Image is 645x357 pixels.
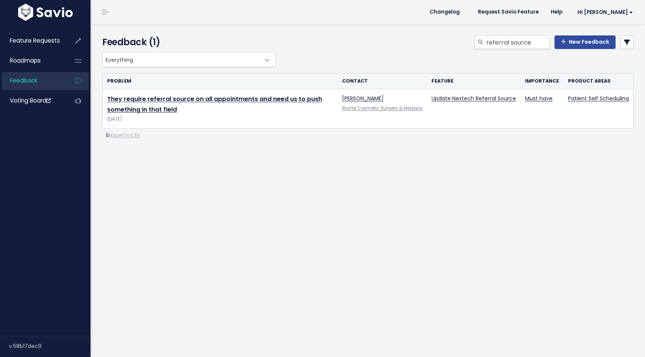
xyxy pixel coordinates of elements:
[2,72,63,89] a: Feedback
[10,57,41,64] span: Roadmaps
[545,6,568,18] a: Help
[10,97,51,104] span: Voting Board
[103,74,338,89] th: Problem
[103,52,260,67] span: Everything
[342,95,384,102] a: [PERSON_NAME]
[10,37,60,44] span: Feature Requests
[485,35,550,49] input: Search feedback...
[521,74,564,89] th: Importance
[338,74,427,89] th: Contact
[102,35,272,49] h4: Feedback (1)
[10,77,37,84] span: Feedback
[16,4,75,21] img: logo-white.9d6f32f41409.svg
[342,105,422,111] a: Illume Cosmetic Surgery & Medspa
[2,92,63,109] a: Voting Board
[432,95,516,102] a: Update Nextech Referral Source
[430,9,460,15] span: Changelog
[472,6,545,18] a: Request Savio Feature
[2,52,63,69] a: Roadmaps
[107,95,322,114] a: They require referral source on all appointments and need us to push something in that field
[427,74,521,89] th: Feature
[102,52,276,67] span: Everything
[554,35,616,49] a: New Feedback
[577,9,633,15] span: Hi [PERSON_NAME]
[564,74,633,89] th: Product Areas
[107,115,333,123] div: [DATE]
[106,132,140,138] a: Export to CSV
[568,95,629,102] a: Patient Self Scheduling
[525,95,553,102] a: Must have
[9,336,91,356] div: v.58b17dec9
[568,6,639,18] a: Hi [PERSON_NAME]
[2,32,63,49] a: Feature Requests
